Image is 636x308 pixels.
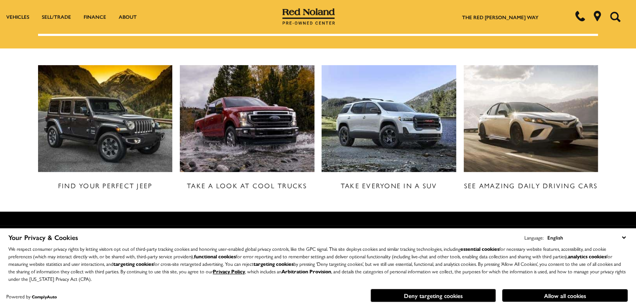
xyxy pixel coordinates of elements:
select: Language Select [545,233,628,242]
span: Your Privacy & Cookies [8,232,78,242]
strong: functional cookies [194,252,236,260]
a: ComplyAuto [32,294,57,300]
a: Find Your Perfect Jeep Find Your Perfect Jeep [38,65,172,203]
h3: Find Your Perfect Jeep [38,180,172,191]
div: Powered by [6,294,57,299]
div: Language: [524,235,544,240]
button: Allow all cookies [502,289,628,302]
a: Take Everyone in a SUV Take Everyone in a SUV [322,65,456,203]
strong: Arbitration Provision [281,268,331,275]
img: Find Your Perfect Jeep [38,65,172,172]
h3: Take a Look at Cool Trucks [180,180,314,191]
a: Take a Look at Cool Trucks Take a Look at Cool Trucks [180,65,314,203]
button: Open the search field [607,0,623,33]
h3: Take Everyone in a SUV [322,180,456,191]
strong: analytics cookies [568,252,606,260]
img: See Amazing Daily Driving Cars [464,65,598,172]
p: We respect consumer privacy rights by letting visitors opt out of third-party tracking cookies an... [8,245,628,283]
strong: essential cookies [460,245,499,252]
button: Deny targeting cookies [370,289,496,302]
strong: targeting cookies [113,260,153,268]
img: Take a Look at Cool Trucks [180,65,314,172]
a: Privacy Policy [213,268,245,275]
a: Red Noland Pre-Owned [282,11,335,20]
img: Take Everyone in a SUV [322,65,456,172]
strong: targeting cookies [253,260,294,268]
img: Red Noland Pre-Owned [282,8,335,25]
h3: See Amazing Daily Driving Cars [464,180,598,191]
a: The Red [PERSON_NAME] Way [462,13,539,21]
a: See Amazing Daily Driving Cars See Amazing Daily Driving Cars [464,65,598,203]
